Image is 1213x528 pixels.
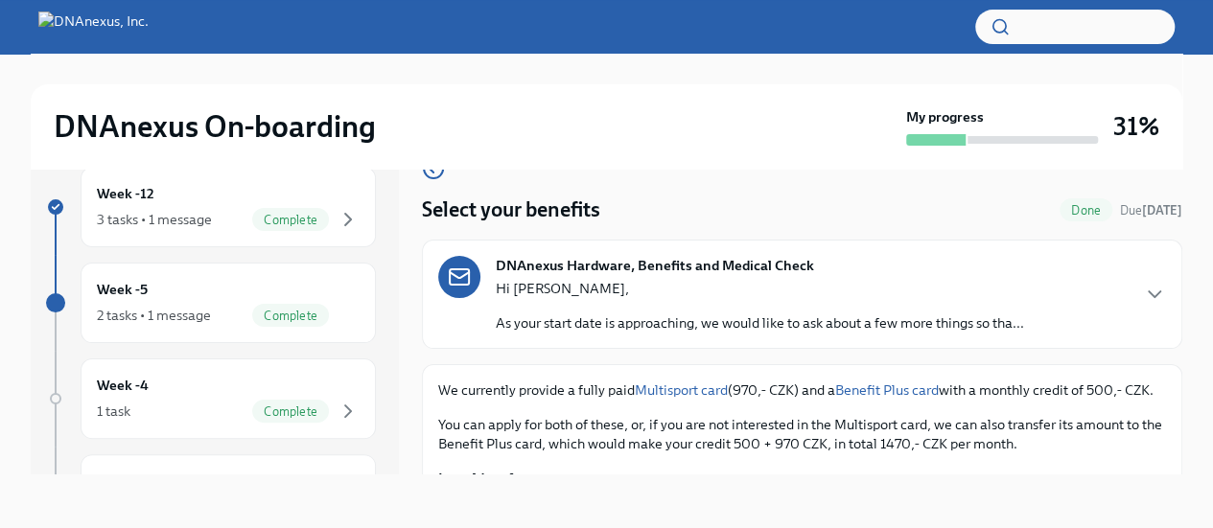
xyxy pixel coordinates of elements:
a: Week -52 tasks • 1 messageComplete [46,263,376,343]
span: Done [1060,203,1112,218]
span: September 24th, 2025 10:00 [1120,201,1182,219]
label: I would prefer [438,469,694,488]
div: 3 tasks • 1 message [97,210,212,229]
div: 1 task [97,402,130,421]
a: Week -123 tasks • 1 messageComplete [46,167,376,247]
div: 2 tasks • 1 message [97,306,211,325]
p: You can apply for both of these, or, if you are not interested in the Multisport card, we can als... [438,415,1166,453]
span: Complete [252,213,329,227]
img: DNAnexus, Inc. [38,11,149,42]
strong: [DATE] [1142,203,1182,218]
span: Complete [252,404,329,419]
p: As your start date is approaching, we would like to ask about a few more things so tha... [496,313,1024,333]
p: We currently provide a fully paid (970,- CZK) and a with a monthly credit of 500,- CZK. [438,380,1166,400]
span: Due [1120,203,1182,218]
strong: DNAnexus Hardware, Benefits and Medical Check [496,256,814,275]
a: Week -41 taskComplete [46,358,376,439]
h4: Select your benefits [422,195,600,224]
p: Hi [PERSON_NAME], [496,279,1024,298]
h6: Week -5 [97,279,148,300]
h2: DNAnexus On-boarding [54,107,376,146]
h6: Week -4 [97,375,149,396]
h6: Week -12 [97,183,154,204]
span: Complete [252,309,329,323]
h3: 31% [1113,109,1159,144]
a: Multisport card [635,381,728,399]
strong: My progress [906,107,984,126]
a: Benefit Plus card [835,381,939,399]
h6: Week -3 [97,471,148,492]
